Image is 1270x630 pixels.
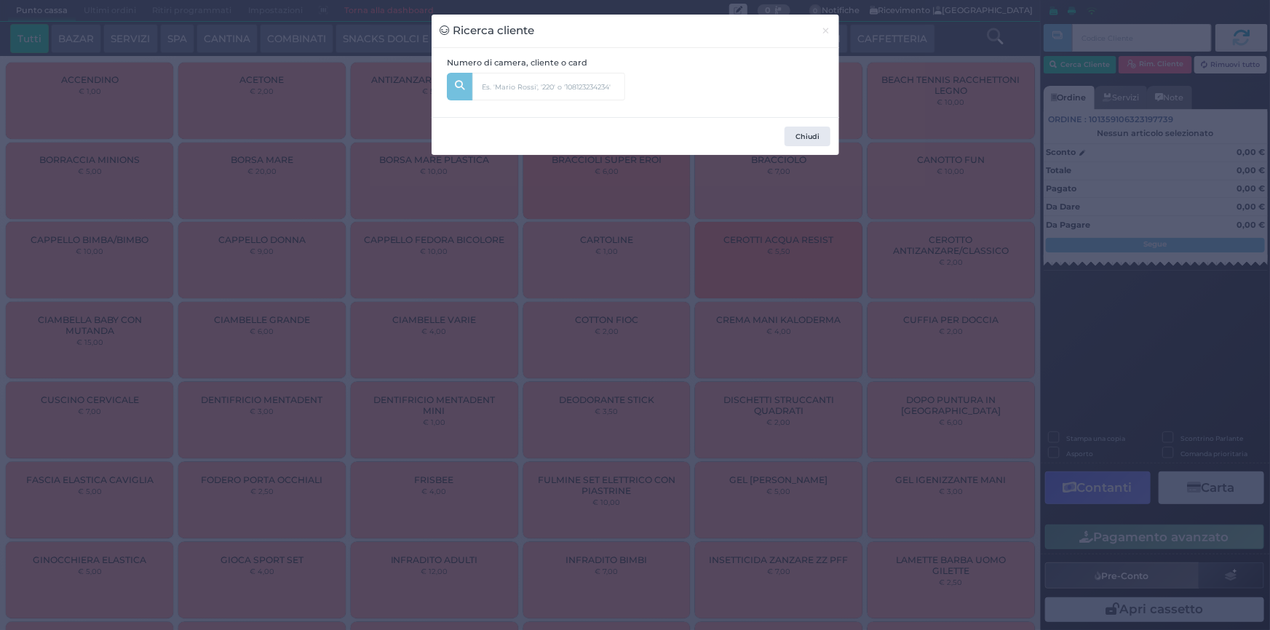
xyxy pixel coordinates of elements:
label: Numero di camera, cliente o card [447,57,587,69]
button: Chiudi [813,15,838,47]
input: Es. 'Mario Rossi', '220' o '108123234234' [472,73,625,100]
button: Chiudi [785,127,830,147]
span: × [821,23,830,39]
h3: Ricerca cliente [440,23,535,39]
